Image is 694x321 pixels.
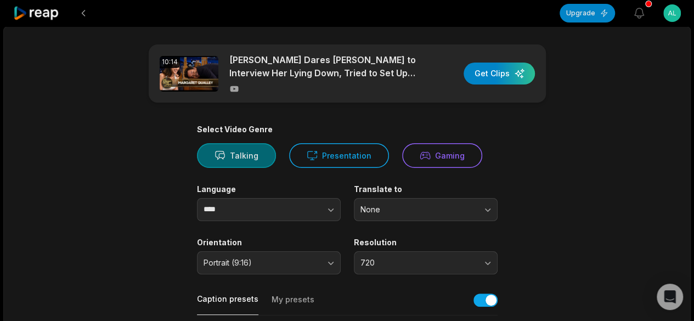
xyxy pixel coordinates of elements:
[197,143,276,168] button: Talking
[560,4,615,22] button: Upgrade
[657,284,683,310] div: Open Intercom Messenger
[197,251,341,274] button: Portrait (9:16)
[354,184,498,194] label: Translate to
[229,53,419,80] p: [PERSON_NAME] Dares [PERSON_NAME] to Interview Her Lying Down, Tried to Set Up Her Mom and [PERSO...
[360,258,476,268] span: 720
[354,238,498,247] label: Resolution
[197,238,341,247] label: Orientation
[354,251,498,274] button: 720
[197,125,498,134] div: Select Video Genre
[402,143,482,168] button: Gaming
[197,184,341,194] label: Language
[197,294,258,315] button: Caption presets
[272,294,314,315] button: My presets
[204,258,319,268] span: Portrait (9:16)
[464,63,535,85] button: Get Clips
[360,205,476,215] span: None
[354,198,498,221] button: None
[289,143,389,168] button: Presentation
[160,56,180,68] div: 10:14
